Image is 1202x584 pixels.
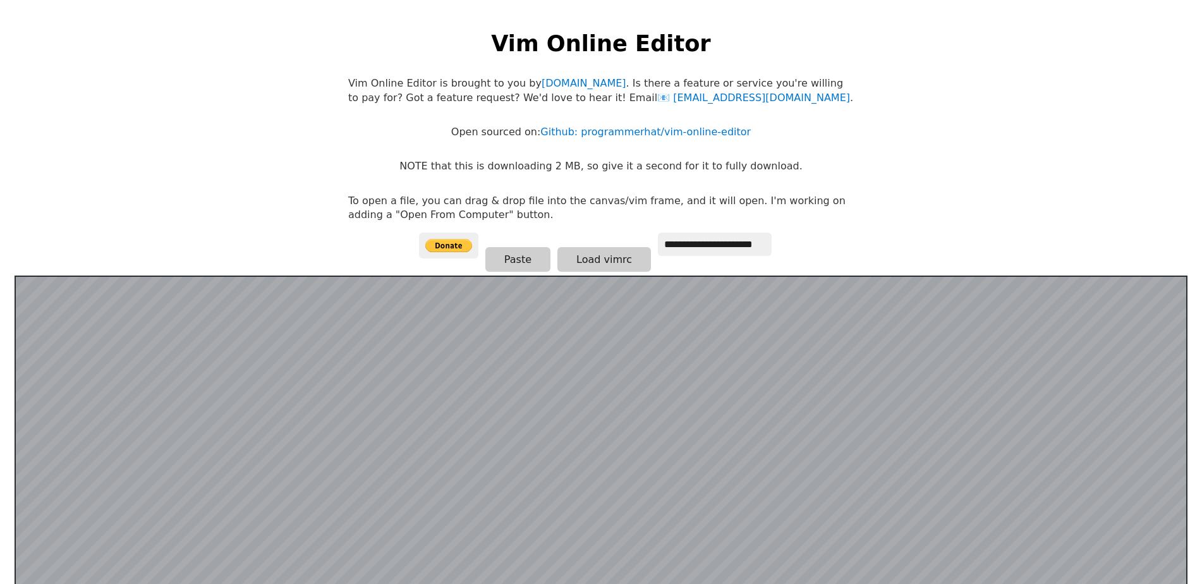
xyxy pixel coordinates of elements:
a: [EMAIL_ADDRESS][DOMAIN_NAME] [657,92,850,104]
p: Open sourced on: [451,125,751,139]
p: NOTE that this is downloading 2 MB, so give it a second for it to fully download. [399,159,802,173]
h1: Vim Online Editor [491,28,710,59]
a: [DOMAIN_NAME] [542,77,626,89]
p: To open a file, you can drag & drop file into the canvas/vim frame, and it will open. I'm working... [348,194,854,222]
button: Paste [485,247,550,272]
button: Load vimrc [557,247,651,272]
a: Github: programmerhat/vim-online-editor [540,126,751,138]
p: Vim Online Editor is brought to you by . Is there a feature or service you're willing to pay for?... [348,76,854,105]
